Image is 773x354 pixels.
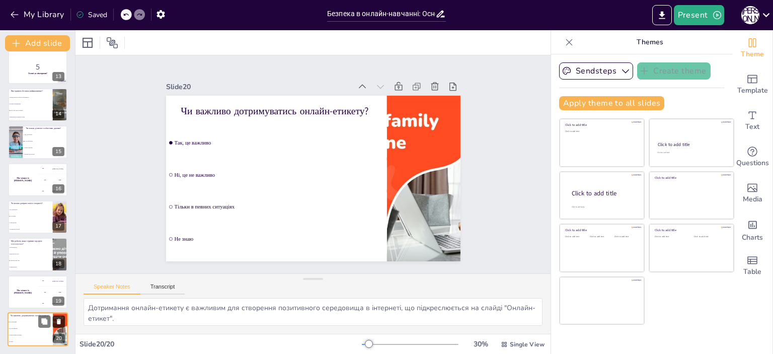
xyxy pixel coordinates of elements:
[742,232,763,243] span: Charts
[52,72,64,81] div: 13
[38,163,67,174] div: 100
[657,152,724,154] div: Click to add text
[614,236,637,238] div: Click to add text
[38,287,67,298] div: 200
[577,30,722,54] p: Themes
[58,292,61,293] div: Jaap
[658,141,725,148] div: Click to add title
[26,127,64,130] p: Чи можна ділитися особистими даними?
[8,177,38,182] h4: The winner is [PERSON_NAME]
[559,96,664,110] button: Apply theme to all slides
[732,139,772,175] div: Get real-time input from your audience
[10,266,52,267] span: Поширити його
[38,316,50,328] button: Duplicate Slide
[655,236,686,238] div: Click to add text
[25,148,67,149] span: Тільки з друзями
[106,37,118,49] span: Position
[52,184,64,193] div: 16
[10,216,52,217] span: Ні, не можна
[8,238,67,271] div: 18
[11,202,50,205] p: Чи можна довіряти всім в інтернеті?
[10,253,52,254] span: Відповісти на нього
[10,247,52,248] span: Ігнорувати його
[5,35,70,51] button: Add slide
[469,339,493,349] div: 30 %
[694,236,726,238] div: Click to add text
[741,49,764,60] span: Theme
[226,94,280,285] p: Чи важливо дотримуватись онлайн-етикету?
[652,5,672,25] button: Export to PowerPoint
[327,7,435,21] input: Insert title
[52,259,64,268] div: 18
[741,5,759,25] button: О [PERSON_NAME]
[8,290,38,295] h4: The winner is [PERSON_NAME]
[565,123,637,127] div: Click to add title
[8,200,67,234] div: 17
[637,62,711,80] button: Create theme
[572,189,636,197] div: Click to add title
[655,228,727,232] div: Click to add title
[732,248,772,284] div: Add a table
[655,176,727,180] div: Click to add title
[741,6,759,24] div: О [PERSON_NAME]
[9,341,52,343] span: Не знаю
[565,130,637,133] div: Click to add text
[11,90,50,93] p: Яке правило безпеки найважливіше?
[732,211,772,248] div: Add charts and graphs
[510,340,545,348] span: Single View
[291,96,341,303] span: Ні, це не важливо
[743,266,761,277] span: Table
[8,7,68,23] button: My Library
[9,321,52,323] span: Так, це важливо
[10,260,52,261] span: Розповісти дорослим
[8,163,67,196] div: 16
[38,174,67,185] div: 200
[590,236,612,238] div: Click to add text
[10,97,52,98] span: Завжди ділитися особистою інформацією
[38,275,67,287] div: 100
[572,205,635,208] div: Click to add body
[559,62,633,80] button: Sendsteps
[260,90,310,297] span: Так, це важливо
[743,194,762,205] span: Media
[10,222,52,223] span: Тільки друзям
[10,209,52,210] span: Так, це безпечно
[736,158,769,169] span: Questions
[10,229,52,230] span: Залежить від ситуації
[11,314,50,317] p: Чи важливо дотримуватись онлайн-етикету?
[10,110,52,111] span: Берегти свої дані в таємниці
[10,103,52,104] span: Не вірити незнайомцям
[52,222,64,231] div: 17
[674,5,724,25] button: Present
[28,72,47,74] strong: Готові до вікторини?
[84,284,140,295] button: Speaker Notes
[52,109,64,118] div: 14
[732,103,772,139] div: Add text boxes
[25,134,67,135] span: Так, це безпечно
[53,316,65,328] button: Delete Slide
[52,147,64,156] div: 15
[80,339,362,349] div: Slide 20 / 20
[38,298,67,309] div: 300
[737,85,768,96] span: Template
[202,110,250,294] div: Slide 20
[745,121,759,132] span: Text
[80,35,96,51] div: Layout
[11,61,64,73] p: 5
[58,179,61,181] div: Jaap
[53,334,65,343] div: 20
[38,185,67,196] div: 300
[8,275,67,309] div: 19
[11,240,50,245] p: Що робити, якщо отримав підозріле повідомлення?
[732,66,772,103] div: Add ready made slides
[8,51,67,84] div: 13
[565,236,588,238] div: Click to add text
[25,141,67,142] span: Ні, це небезпечно
[323,103,372,310] span: Тільки в певних ситуаціях
[9,328,52,330] span: Ні, це не важливо
[52,297,64,306] div: 19
[140,284,185,295] button: Transcript
[84,298,543,326] textarea: Дотримання онлайн-етикету є важливим для створення позитивного середовища в інтернеті, що підкрес...
[354,110,404,317] span: Не знаю
[732,175,772,211] div: Add images, graphics, shapes or video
